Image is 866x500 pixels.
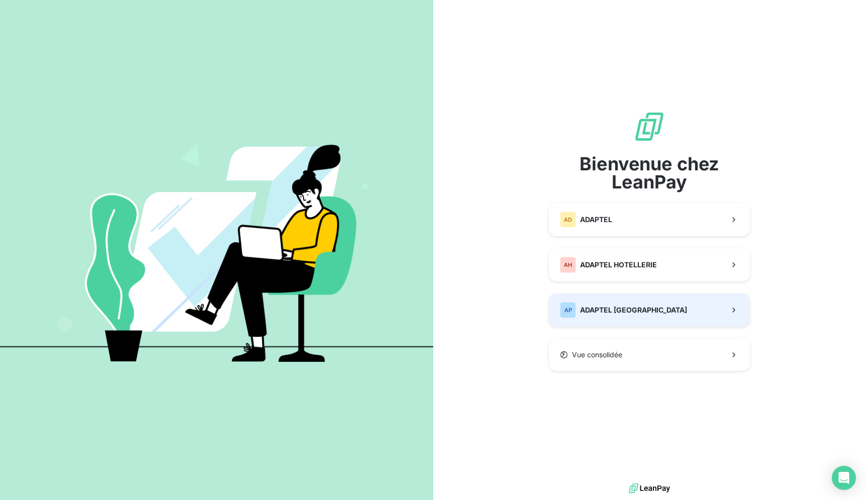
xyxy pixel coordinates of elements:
[549,203,750,236] button: ADADAPTEL
[629,481,670,496] img: logo
[580,305,687,315] span: ADAPTEL [GEOGRAPHIC_DATA]
[560,212,576,228] div: AD
[580,215,612,225] span: ADAPTEL
[560,302,576,318] div: AP
[549,248,750,281] button: AHADAPTEL HOTELLERIE
[633,111,665,143] img: logo sigle
[832,466,856,490] div: Open Intercom Messenger
[549,293,750,327] button: APADAPTEL [GEOGRAPHIC_DATA]
[549,339,750,371] button: Vue consolidée
[572,350,622,360] span: Vue consolidée
[580,260,657,270] span: ADAPTEL HOTELLERIE
[549,155,750,191] span: Bienvenue chez LeanPay
[560,257,576,273] div: AH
